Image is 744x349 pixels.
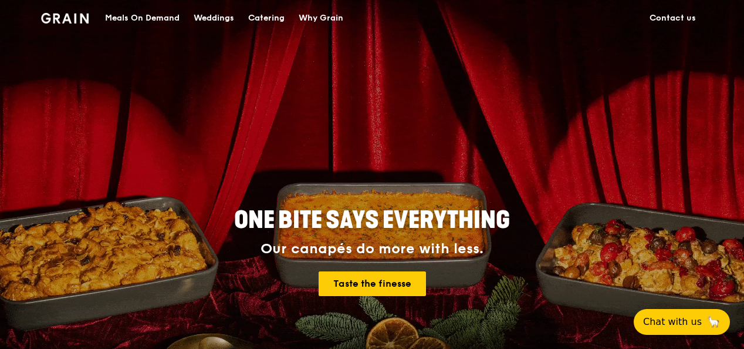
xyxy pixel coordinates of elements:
div: Why Grain [299,1,343,36]
div: Our canapés do more with less. [161,241,583,257]
a: Catering [241,1,292,36]
button: Chat with us🦙 [634,309,730,335]
a: Taste the finesse [319,271,426,296]
a: Why Grain [292,1,350,36]
span: Chat with us [643,315,702,329]
span: 🦙 [706,315,721,329]
div: Meals On Demand [105,1,180,36]
div: Catering [248,1,285,36]
img: Grain [41,13,89,24]
div: Weddings [194,1,234,36]
span: ONE BITE SAYS EVERYTHING [234,206,510,234]
a: Weddings [187,1,241,36]
a: Contact us [642,1,703,36]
